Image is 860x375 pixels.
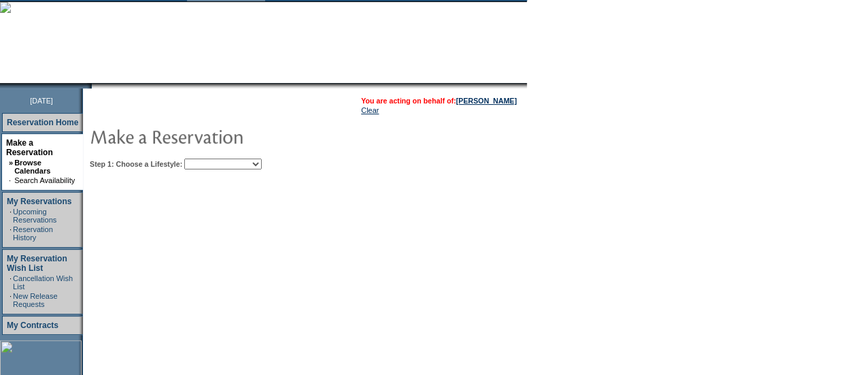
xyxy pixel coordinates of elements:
td: · [10,225,12,242]
a: Clear [361,106,379,114]
span: [DATE] [30,97,53,105]
a: Upcoming Reservations [13,208,56,224]
a: Browse Calendars [14,159,50,175]
a: My Contracts [7,321,58,330]
a: Cancellation Wish List [13,274,73,291]
a: Search Availability [14,176,75,184]
a: My Reservations [7,197,71,206]
img: promoShadowLeftCorner.gif [87,83,92,88]
span: You are acting on behalf of: [361,97,517,105]
td: · [10,274,12,291]
img: pgTtlMakeReservation.gif [90,123,362,150]
td: · [9,176,13,184]
b: » [9,159,13,167]
a: Reservation History [13,225,53,242]
a: My Reservation Wish List [7,254,67,273]
img: blank.gif [92,83,93,88]
td: · [10,208,12,224]
b: Step 1: Choose a Lifestyle: [90,160,182,168]
a: [PERSON_NAME] [456,97,517,105]
a: New Release Requests [13,292,57,308]
a: Make a Reservation [6,138,53,157]
a: Reservation Home [7,118,78,127]
td: · [10,292,12,308]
